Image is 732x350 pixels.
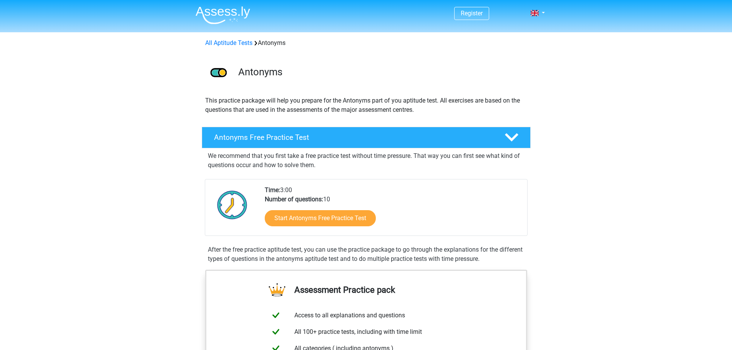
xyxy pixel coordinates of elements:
h4: Antonyms Free Practice Test [214,133,492,142]
div: After the free practice aptitude test, you can use the practice package to go through the explana... [205,245,528,264]
img: antonyms [202,57,235,90]
a: Start Antonyms Free Practice Test [265,210,376,226]
b: Number of questions: [265,196,323,203]
a: Antonyms Free Practice Test [199,127,534,148]
div: 3:00 10 [259,186,527,236]
p: This practice package will help you prepare for the Antonyms part of you aptitude test. All exerc... [205,96,527,114]
a: All Aptitude Tests [205,39,252,46]
b: Time: [265,186,280,194]
div: Antonyms [202,38,530,48]
img: Assessly [196,6,250,24]
p: We recommend that you first take a free practice test without time pressure. That way you can fir... [208,151,525,170]
img: Clock [213,186,252,224]
a: Register [461,10,483,17]
h3: Antonyms [238,66,525,78]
